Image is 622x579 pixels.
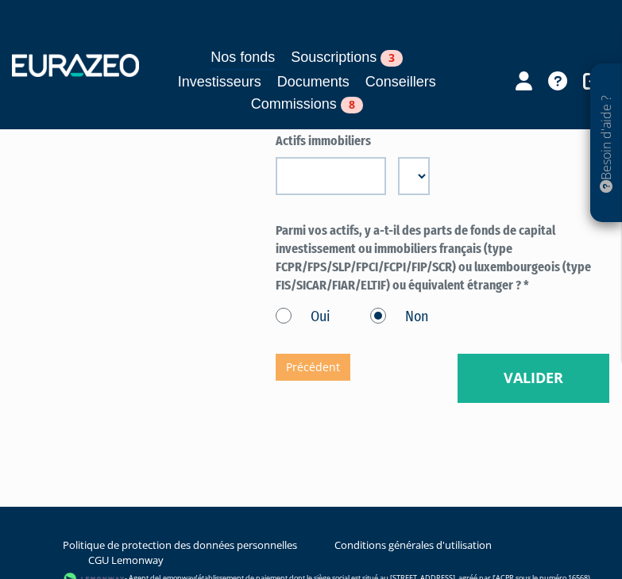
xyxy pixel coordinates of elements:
a: Nos fonds [211,46,275,71]
span: 3 [381,50,403,67]
a: Politique de protection des données personnelles [63,538,297,553]
button: Valider [458,354,609,403]
a: Précédent [276,354,350,381]
a: Documents [277,71,350,93]
label: Oui [276,307,330,328]
a: Conditions générales d'utilisation [334,538,492,553]
img: 1732889491-logotype_eurazeo_blanc_rvb.png [12,54,139,76]
a: Investisseurs [178,71,261,93]
a: CGU Lemonway [88,553,164,568]
a: Conseillers [365,71,436,93]
p: Besoin d'aide ? [597,72,616,215]
label: Parmi vos actifs, y a-t-il des parts de fonds de capital investissement ou immobiliers français (... [276,222,609,294]
label: Non [370,307,428,328]
a: Souscriptions3 [291,46,403,68]
a: Commissions8 [251,93,363,115]
label: Actifs immobiliers [276,132,609,151]
span: 8 [341,97,363,113]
